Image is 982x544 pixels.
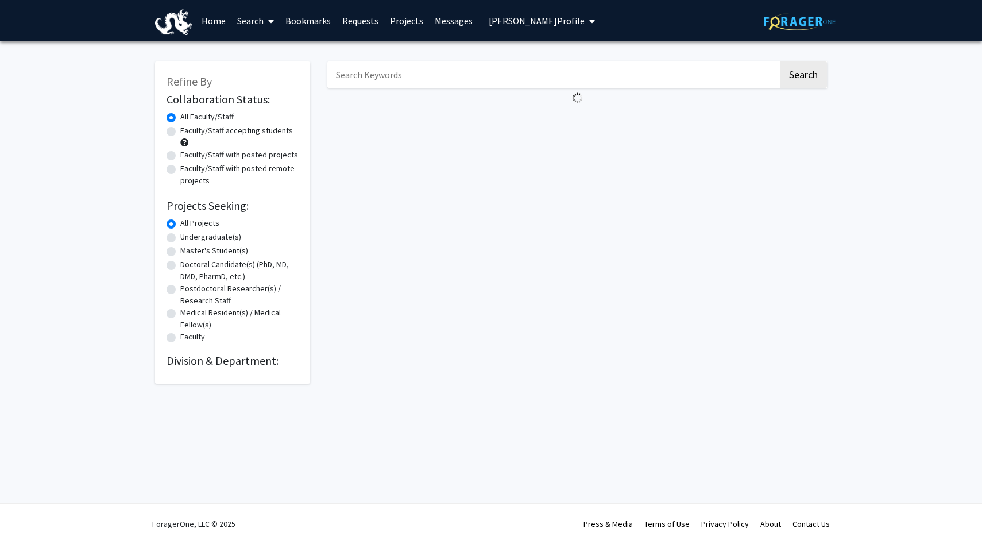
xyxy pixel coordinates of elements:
[152,504,235,544] div: ForagerOne, LLC © 2025
[180,111,234,123] label: All Faculty/Staff
[155,9,192,35] img: Drexel University Logo
[644,519,690,529] a: Terms of Use
[567,88,587,108] img: Loading
[180,125,293,137] label: Faculty/Staff accepting students
[780,61,827,88] button: Search
[337,1,384,41] a: Requests
[429,1,478,41] a: Messages
[760,519,781,529] a: About
[167,74,212,88] span: Refine By
[583,519,633,529] a: Press & Media
[167,354,299,368] h2: Division & Department:
[180,331,205,343] label: Faculty
[196,1,231,41] a: Home
[384,1,429,41] a: Projects
[180,149,298,161] label: Faculty/Staff with posted projects
[231,1,280,41] a: Search
[327,108,827,134] nav: Page navigation
[327,61,778,88] input: Search Keywords
[489,15,585,26] span: [PERSON_NAME] Profile
[180,217,219,229] label: All Projects
[180,307,299,331] label: Medical Resident(s) / Medical Fellow(s)
[180,283,299,307] label: Postdoctoral Researcher(s) / Research Staff
[167,199,299,213] h2: Projects Seeking:
[701,519,749,529] a: Privacy Policy
[180,231,241,243] label: Undergraduate(s)
[792,519,830,529] a: Contact Us
[764,13,836,30] img: ForagerOne Logo
[180,259,299,283] label: Doctoral Candidate(s) (PhD, MD, DMD, PharmD, etc.)
[180,245,248,257] label: Master's Student(s)
[180,163,299,187] label: Faculty/Staff with posted remote projects
[280,1,337,41] a: Bookmarks
[933,492,973,535] iframe: Chat
[167,92,299,106] h2: Collaboration Status:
